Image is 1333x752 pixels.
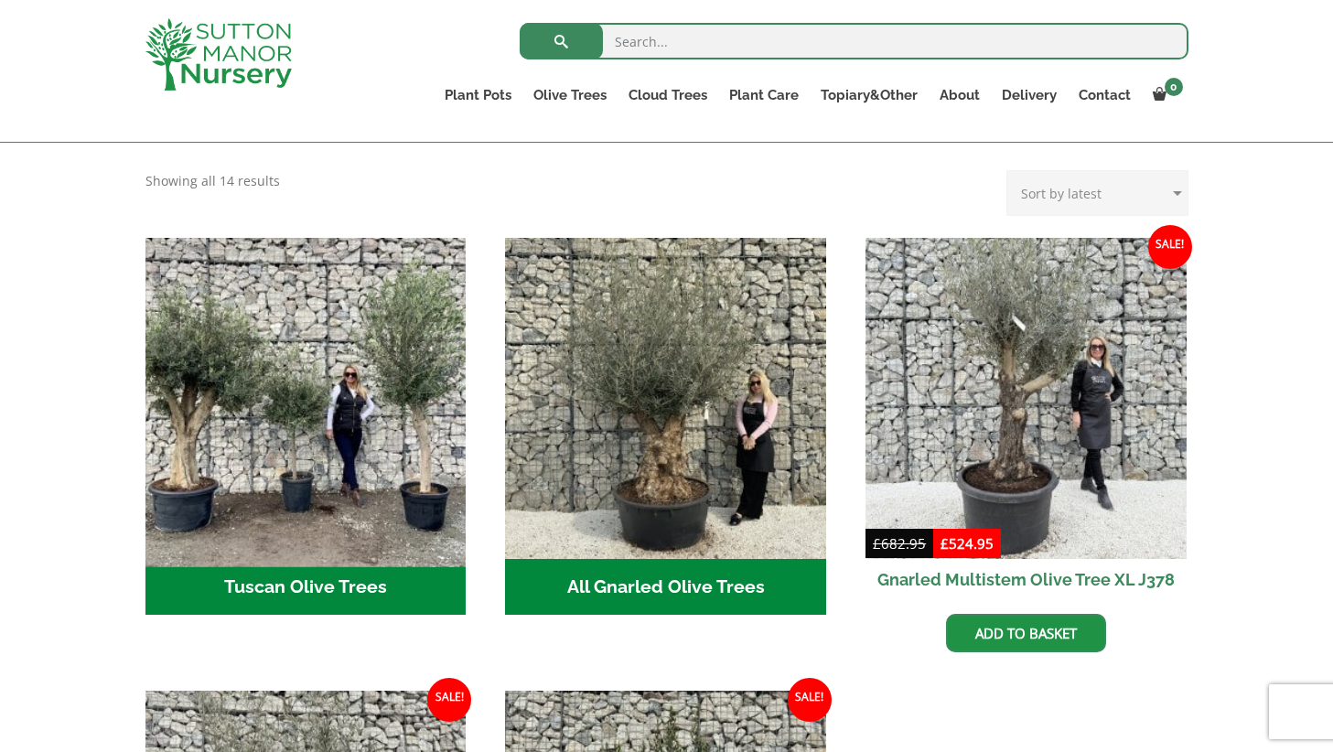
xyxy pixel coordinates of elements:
[929,82,991,108] a: About
[991,82,1068,108] a: Delivery
[137,230,474,566] img: Tuscan Olive Trees
[505,238,826,615] a: Visit product category All Gnarled Olive Trees
[1006,170,1188,216] select: Shop order
[941,534,994,553] bdi: 524.95
[434,82,522,108] a: Plant Pots
[520,23,1188,59] input: Search...
[618,82,718,108] a: Cloud Trees
[1142,82,1188,108] a: 0
[873,534,926,553] bdi: 682.95
[865,238,1187,600] a: Sale! Gnarled Multistem Olive Tree XL J378
[941,534,949,553] span: £
[865,238,1187,559] img: Gnarled Multistem Olive Tree XL J378
[1148,225,1192,269] span: Sale!
[522,82,618,108] a: Olive Trees
[505,238,826,559] img: All Gnarled Olive Trees
[788,678,832,722] span: Sale!
[145,559,467,616] h2: Tuscan Olive Trees
[810,82,929,108] a: Topiary&Other
[145,18,292,91] img: logo
[1165,78,1183,96] span: 0
[145,238,467,615] a: Visit product category Tuscan Olive Trees
[946,614,1106,652] a: Add to basket: “Gnarled Multistem Olive Tree XL J378”
[1068,82,1142,108] a: Contact
[718,82,810,108] a: Plant Care
[865,559,1187,600] h2: Gnarled Multistem Olive Tree XL J378
[873,534,881,553] span: £
[145,170,280,192] p: Showing all 14 results
[427,678,471,722] span: Sale!
[505,559,826,616] h2: All Gnarled Olive Trees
